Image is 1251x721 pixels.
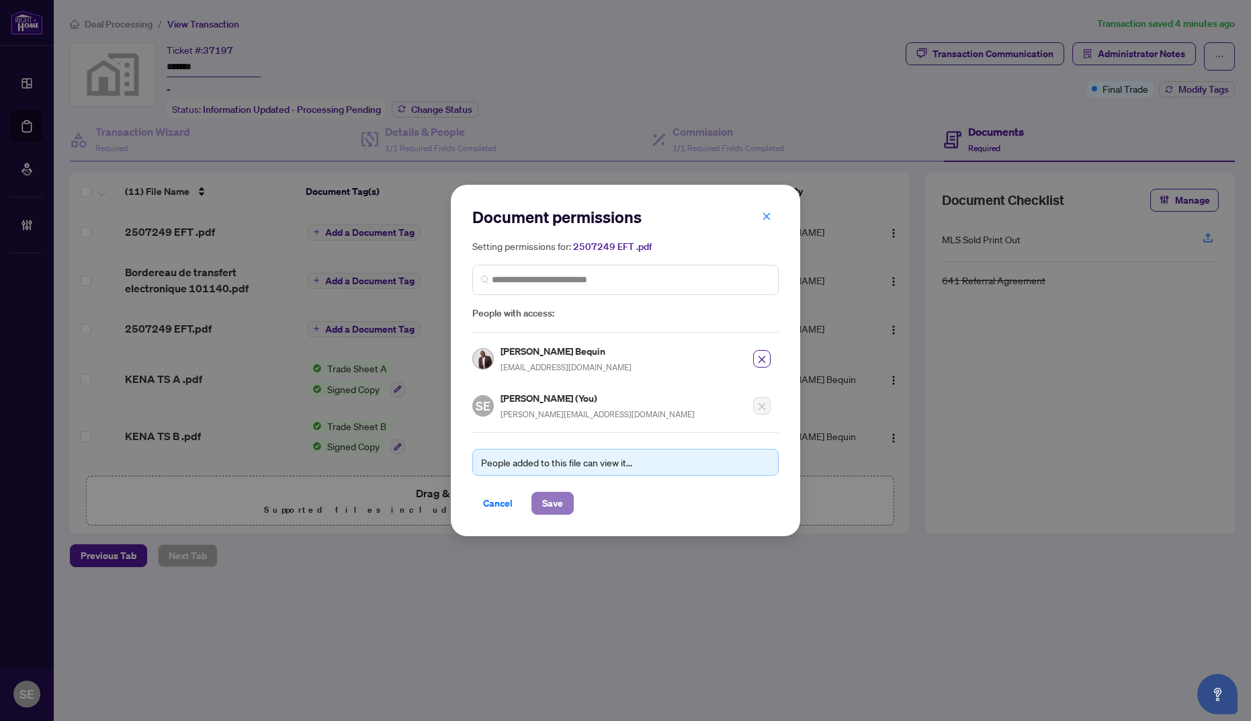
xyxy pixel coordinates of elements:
[483,493,513,514] span: Cancel
[573,241,652,253] span: 2507249 EFT .pdf
[476,396,490,415] span: SE
[757,355,767,364] span: close
[762,212,771,221] span: close
[501,409,695,419] span: [PERSON_NAME][EMAIL_ADDRESS][DOMAIN_NAME]
[501,343,632,359] h5: [PERSON_NAME] Bequin
[472,492,523,515] button: Cancel
[501,362,632,372] span: [EMAIL_ADDRESS][DOMAIN_NAME]
[531,492,574,515] button: Save
[481,455,770,470] div: People added to this file can view it...
[473,349,493,369] img: Profile Icon
[542,493,563,514] span: Save
[501,390,695,406] h5: [PERSON_NAME] (You)
[481,275,489,284] img: search_icon
[472,239,779,254] h5: Setting permissions for:
[472,306,779,321] span: People with access:
[472,206,779,228] h2: Document permissions
[1197,674,1238,714] button: Open asap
